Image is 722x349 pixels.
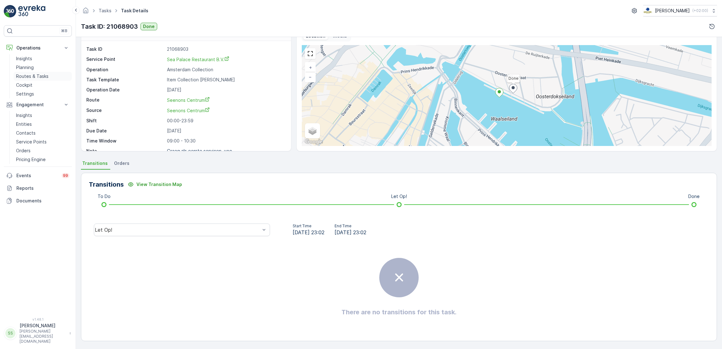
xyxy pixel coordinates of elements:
span: Seenons Centrum [167,97,210,103]
p: 00:00-23:59 [167,118,284,124]
p: Transitions [89,180,124,189]
button: Done [140,23,157,30]
button: SS[PERSON_NAME][PERSON_NAME][EMAIL_ADDRESS][DOMAIN_NAME] [4,323,72,344]
p: Due Date [86,128,164,134]
p: To Do [98,193,111,200]
a: Cockpit [14,81,72,90]
p: Cockpit [16,82,32,88]
a: Service Points [14,137,72,146]
p: Item Collection [PERSON_NAME] [167,77,284,83]
p: View Transition Map [136,181,182,188]
p: Start Time [293,224,324,229]
p: [DATE] [167,128,284,134]
a: Seenons Centrum [167,97,284,103]
button: [PERSON_NAME](+02:00) [643,5,717,16]
p: Route [86,97,164,103]
span: + [309,65,312,70]
span: Sea Palace Restaurant B.V. [167,57,229,62]
p: Shift [86,118,164,124]
p: [PERSON_NAME] [655,8,690,14]
p: Documents [16,198,69,204]
a: Pricing Engine [14,155,72,164]
a: Planning [14,63,72,72]
p: Done [688,193,700,200]
a: Contacts [14,129,72,137]
p: ⌘B [61,28,67,33]
img: logo_light-DOdMpM7g.png [18,5,45,18]
a: Events99 [4,169,72,182]
h2: There are no transitions for this task. [341,307,456,317]
span: [DATE] 23:02 [293,229,324,236]
p: 21068903 [167,46,284,52]
a: Sea Palace Restaurant B.V. [167,56,284,63]
p: Service Point [86,56,164,63]
p: 99 [63,173,68,178]
p: 09:00 - 10:30 [167,138,284,144]
p: Pricing Engine [16,156,46,163]
a: Homepage [82,9,89,15]
div: SS [5,328,15,338]
p: Time Window [86,138,164,144]
p: Graag als eerste servicen, voo... [167,148,236,154]
button: Engagement [4,98,72,111]
p: Operation Date [86,87,164,93]
p: Routes & Tasks [16,73,49,79]
p: [PERSON_NAME][EMAIL_ADDRESS][DOMAIN_NAME] [20,329,66,344]
a: Documents [4,195,72,207]
img: basis-logo_rgb2x.png [643,7,652,14]
p: Let Op! [391,193,407,200]
a: View Fullscreen [306,49,315,58]
a: Entities [14,120,72,129]
a: Reports [4,182,72,195]
p: Operation [86,67,164,73]
p: Service Points [16,139,47,145]
span: Seenons Centrum [167,108,210,113]
a: Open this area in Google Maps (opens a new window) [303,138,324,146]
button: Operations [4,42,72,54]
a: Insights [14,54,72,63]
p: Contacts [16,130,36,136]
span: [DATE] 23:02 [335,229,366,236]
div: Let Op! [95,227,260,233]
p: Operations [16,45,59,51]
p: Settings [16,91,34,97]
p: End Time [335,224,366,229]
span: Task Details [120,8,150,14]
a: Insights [14,111,72,120]
a: Zoom Out [306,72,315,82]
p: Orders [16,148,31,154]
span: − [309,74,312,79]
p: Insights [16,55,32,62]
p: Planning [16,64,34,71]
a: Layers [306,124,319,138]
p: Engagement [16,102,59,108]
p: Task Template [86,77,164,83]
a: Seenons Centrum [167,107,284,114]
a: Settings [14,90,72,98]
p: Task ID [86,46,164,52]
p: ( +02:00 ) [692,8,708,13]
p: Task ID: 21068903 [81,22,138,31]
a: Orders [14,146,72,155]
img: logo [4,5,16,18]
a: Zoom In [306,63,315,72]
p: [PERSON_NAME] [20,323,66,329]
button: View Transition Map [124,179,186,189]
p: Reports [16,185,69,191]
p: Amsterdam Collection [167,67,284,73]
p: Done [143,23,155,30]
p: Source [86,107,164,114]
a: Tasks [99,8,112,13]
span: Orders [114,160,129,166]
a: Routes & Tasks [14,72,72,81]
span: v 1.48.1 [4,317,72,321]
p: [DATE] [167,87,284,93]
p: Insights [16,112,32,119]
p: Note [86,148,164,154]
img: Google [303,138,324,146]
p: Entities [16,121,32,127]
p: Events [16,172,58,179]
span: Transitions [82,160,108,166]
